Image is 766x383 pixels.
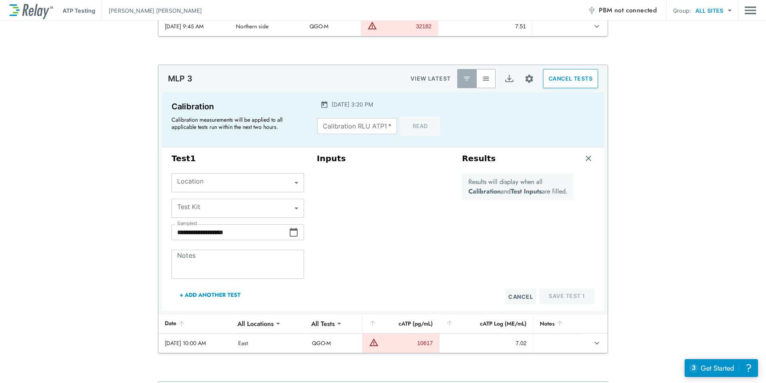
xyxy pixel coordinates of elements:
[590,336,604,350] button: expand row
[369,338,379,347] img: Warning
[172,116,299,130] p: Calibration measurements will be applied to all applicable tests run within the next two hours.
[165,22,223,30] div: [DATE] 9:45 AM
[379,22,432,30] div: 32182
[158,314,232,334] th: Date
[482,75,490,83] img: View All
[463,75,471,83] img: Latest
[445,22,526,30] div: 7.51
[320,101,328,109] img: Calender Icon
[172,224,289,240] input: Choose date, selected date is Aug 12, 2025
[165,339,225,347] div: [DATE] 10:00 AM
[468,177,568,196] p: Results will display when all and are filled.
[317,154,449,164] h3: Inputs
[172,154,304,164] h3: Test 1
[505,288,536,304] button: Cancel
[588,6,596,14] img: Offline Icon
[411,74,451,83] p: VIEW LATEST
[584,154,592,162] img: Remove
[499,69,519,88] button: Export
[590,20,604,33] button: expand row
[332,100,373,109] p: [DATE] 3:20 PM
[177,221,197,226] label: Sampled
[519,68,540,89] button: Site setup
[172,100,303,113] p: Calibration
[524,74,534,84] img: Settings Icon
[229,17,304,36] td: Northern side
[306,316,340,332] div: All Tests
[599,5,657,16] span: PBM
[303,17,360,36] td: QGO-M
[614,6,657,15] span: not connected
[369,319,433,328] div: cATP (pg/mL)
[446,339,527,347] div: 7.02
[511,187,542,196] b: Test Inputs
[158,314,608,353] table: sticky table
[462,154,496,164] h3: Results
[306,334,362,353] td: QGO-M
[543,69,598,88] button: CANCEL TESTS
[685,359,758,377] iframe: Resource center
[232,334,305,353] td: East
[744,3,756,18] button: Main menu
[10,2,53,19] img: LuminUltra Relay
[468,187,501,196] b: Calibration
[109,6,202,15] p: [PERSON_NAME] [PERSON_NAME]
[168,74,192,83] p: MLP 3
[63,6,95,15] p: ATP Testing
[540,319,577,328] div: Notes
[367,21,377,30] img: Warning
[504,74,514,84] img: Export Icon
[446,319,527,328] div: cATP Log (ME/mL)
[172,285,249,304] button: + Add Another Test
[744,3,756,18] img: Drawer Icon
[673,6,691,15] p: Group:
[584,2,660,18] button: PBM not connected
[232,316,279,332] div: All Locations
[381,339,433,347] div: 10617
